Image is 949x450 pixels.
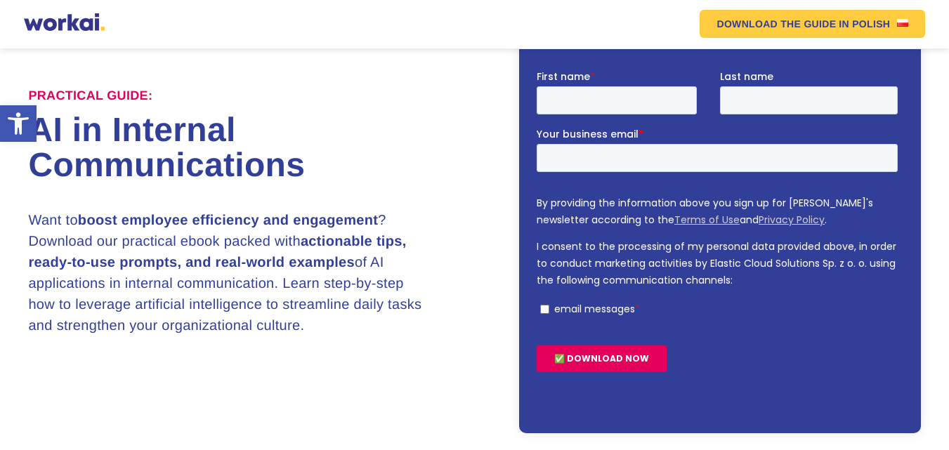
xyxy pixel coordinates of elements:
em: DOWNLOAD THE GUIDE [716,19,836,29]
h1: AI in Internal Communications [28,113,474,183]
strong: boost employee efficiency and engagement [78,213,378,228]
strong: actionable tips, ready-to-use prompts, and real-world examples [28,234,406,270]
iframe: Form 0 [537,70,903,407]
a: DOWNLOAD THE GUIDEIN POLISHUS flag [700,10,925,38]
img: US flag [897,19,908,27]
label: Practical Guide: [28,88,152,104]
h3: Want to ? Download our practical ebook packed with of AI applications in internal communication. ... [28,210,430,336]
